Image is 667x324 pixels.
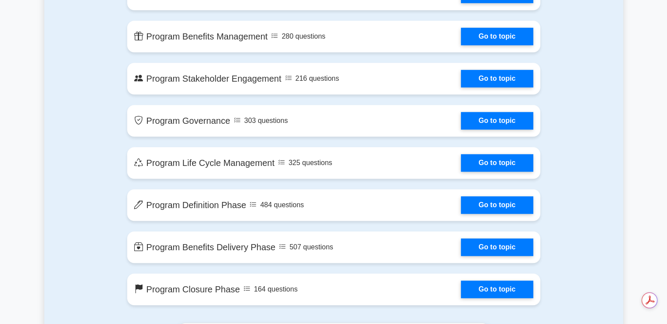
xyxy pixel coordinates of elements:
[461,28,533,45] a: Go to topic
[461,154,533,172] a: Go to topic
[461,196,533,214] a: Go to topic
[461,238,533,256] a: Go to topic
[461,70,533,87] a: Go to topic
[461,112,533,130] a: Go to topic
[461,281,533,298] a: Go to topic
